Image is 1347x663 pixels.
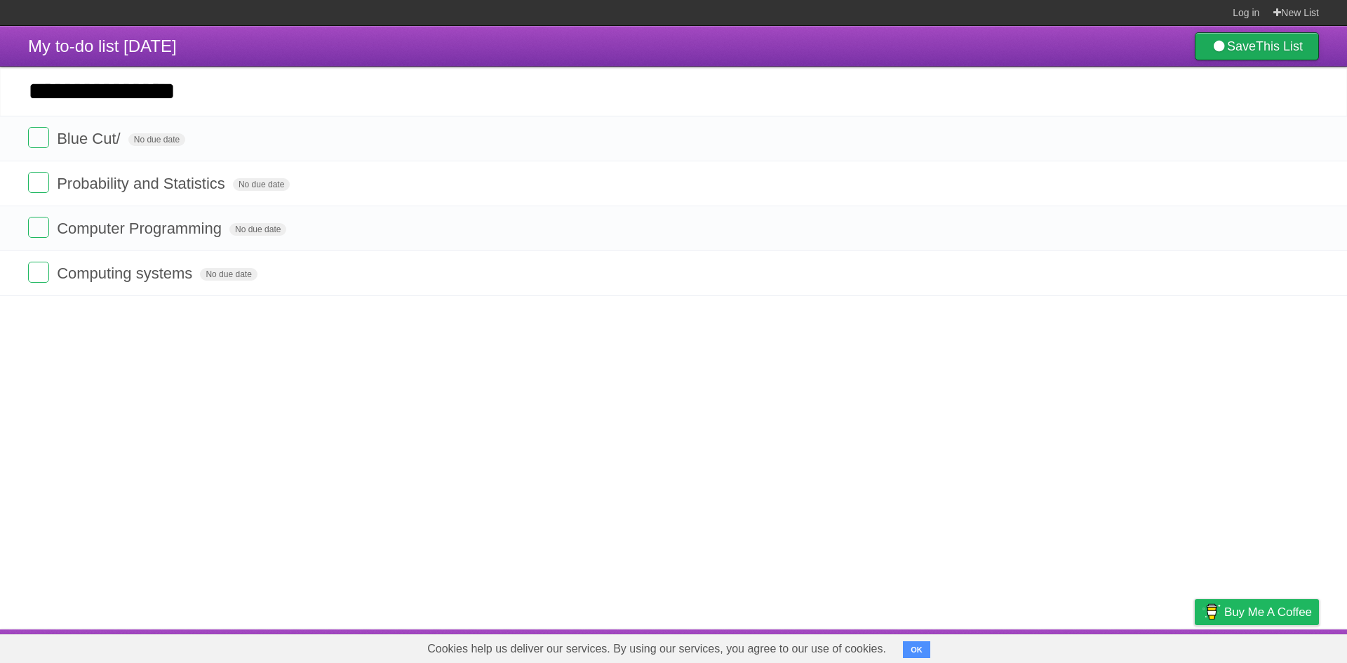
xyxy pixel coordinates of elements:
b: This List [1256,39,1303,53]
span: Computer Programming [57,220,225,237]
span: No due date [233,178,290,191]
a: About [1008,633,1038,659]
a: Privacy [1177,633,1213,659]
span: No due date [229,223,286,236]
img: Buy me a coffee [1202,600,1221,624]
span: Computing systems [57,264,196,282]
a: Buy me a coffee [1195,599,1319,625]
label: Done [28,262,49,283]
a: Terms [1129,633,1160,659]
label: Done [28,172,49,193]
span: Buy me a coffee [1224,600,1312,624]
a: Suggest a feature [1231,633,1319,659]
button: OK [903,641,930,658]
label: Done [28,127,49,148]
span: My to-do list [DATE] [28,36,177,55]
span: Blue Cut/ [57,130,124,147]
span: Cookies help us deliver our services. By using our services, you agree to our use of cookies. [413,635,900,663]
a: Developers [1054,633,1111,659]
span: Probability and Statistics [57,175,229,192]
span: No due date [128,133,185,146]
span: No due date [200,268,257,281]
a: SaveThis List [1195,32,1319,60]
label: Done [28,217,49,238]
